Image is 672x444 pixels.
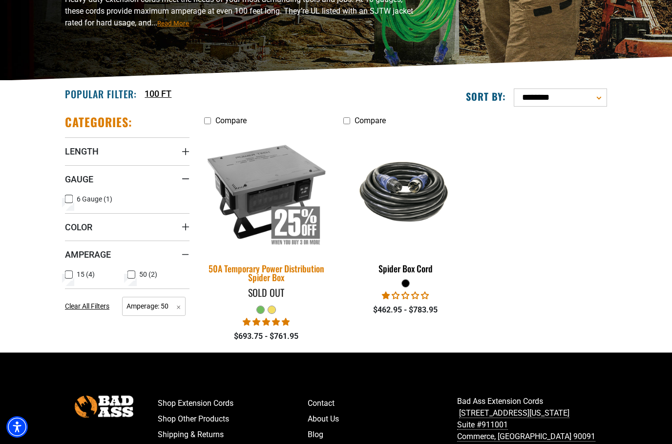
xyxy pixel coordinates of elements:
[122,297,186,316] span: Amperage: 50
[204,130,329,288] a: 50A Temporary Power Distribution Spider Box 50A Temporary Power Distribution Spider Box
[308,396,458,411] a: Contact
[65,174,93,185] span: Gauge
[355,116,386,125] span: Compare
[65,213,189,241] summary: Color
[6,416,28,438] div: Accessibility Menu
[457,396,607,443] p: Bad Ass Extension Cords
[158,396,308,411] a: Shop Extension Cords
[65,249,111,260] span: Amperage
[65,88,137,100] h2: Popular Filter:
[65,301,113,311] a: Clear All Filters
[204,331,329,342] div: $693.75 - $761.95
[139,271,157,278] span: 50 (2)
[122,301,186,311] a: Amperage: 50
[65,146,99,157] span: Length
[308,427,458,443] a: Blog
[466,90,506,103] label: Sort by:
[77,271,95,278] span: 15 (4)
[157,20,189,27] span: Read More
[382,291,429,300] span: 1.00 stars
[65,137,189,165] summary: Length
[77,196,112,202] span: 6 Gauge (1)
[343,130,468,279] a: black Spider Box Cord
[65,114,132,130] h2: Categories:
[145,87,171,100] a: 100 FT
[158,427,308,443] a: Shipping & Returns
[75,396,133,418] img: Bad Ass Extension Cords
[65,302,109,310] span: Clear All Filters
[65,222,92,233] span: Color
[243,317,290,327] span: 5.00 stars
[215,116,247,125] span: Compare
[204,264,329,282] div: 50A Temporary Power Distribution Spider Box
[343,304,468,316] div: $462.95 - $783.95
[204,288,329,297] div: Sold Out
[343,264,468,273] div: Spider Box Cord
[344,154,467,229] img: black
[308,411,458,427] a: About Us
[65,241,189,268] summary: Amperage
[65,165,189,193] summary: Gauge
[158,411,308,427] a: Shop Other Products
[198,129,335,254] img: 50A Temporary Power Distribution Spider Box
